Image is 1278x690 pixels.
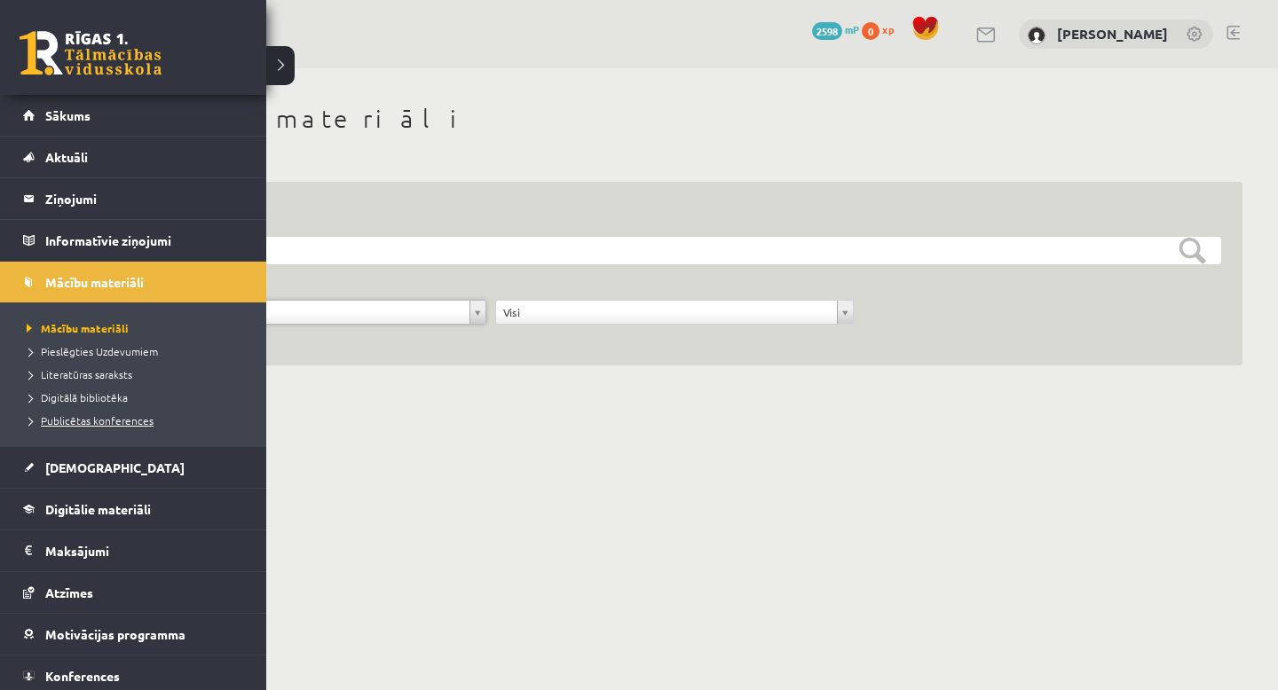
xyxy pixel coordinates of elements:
a: Rīgas 1. Tālmācības vidusskola [20,31,162,75]
a: Aktuāli [23,137,244,177]
a: Jebkuram priekšmetam [129,301,485,324]
span: xp [882,22,894,36]
span: Mācību materiāli [45,274,144,290]
a: Mācību materiāli [23,262,244,302]
a: Pieslēgties Uzdevumiem [22,343,248,359]
a: 2598 mP [812,22,859,36]
span: Sākums [45,107,91,123]
a: Digitālie materiāli [23,489,244,529]
span: Motivācijas programma [45,626,185,642]
span: Visi [503,301,830,324]
a: Informatīvie ziņojumi [23,220,244,261]
a: Atzīmes [23,572,244,613]
span: Atzīmes [45,584,93,600]
a: Literatūras saraksts [22,366,248,382]
a: [PERSON_NAME] [1057,25,1168,43]
a: Mācību materiāli [22,320,248,336]
span: [DEMOGRAPHIC_DATA] [45,459,185,475]
span: mP [845,22,859,36]
legend: Maksājumi [45,530,244,571]
a: Publicētas konferences [22,412,248,428]
span: Digitālie materiāli [45,501,151,517]
h3: Filtrs [128,203,1200,227]
span: 2598 [812,22,842,40]
span: Digitālā bibliotēka [22,390,128,404]
a: Motivācijas programma [23,614,244,655]
span: Aktuāli [45,149,88,165]
a: Digitālā bibliotēka [22,389,248,405]
span: Literatūras saraksts [22,367,132,381]
h1: Mācību materiāli [106,104,1242,134]
legend: Informatīvie ziņojumi [45,220,244,261]
a: [DEMOGRAPHIC_DATA] [23,447,244,488]
a: Sākums [23,95,244,136]
img: Daniela Kukina [1028,27,1045,44]
span: Konferences [45,668,120,684]
span: 0 [862,22,880,40]
a: Ziņojumi [23,178,244,219]
span: Publicētas konferences [22,413,154,427]
a: 0 xp [862,22,903,36]
a: Maksājumi [23,530,244,571]
legend: Ziņojumi [45,178,244,219]
a: Visi [496,301,853,324]
span: Mācību materiāli [22,321,129,335]
span: Jebkuram priekšmetam [136,301,462,324]
span: Pieslēgties Uzdevumiem [22,344,158,358]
